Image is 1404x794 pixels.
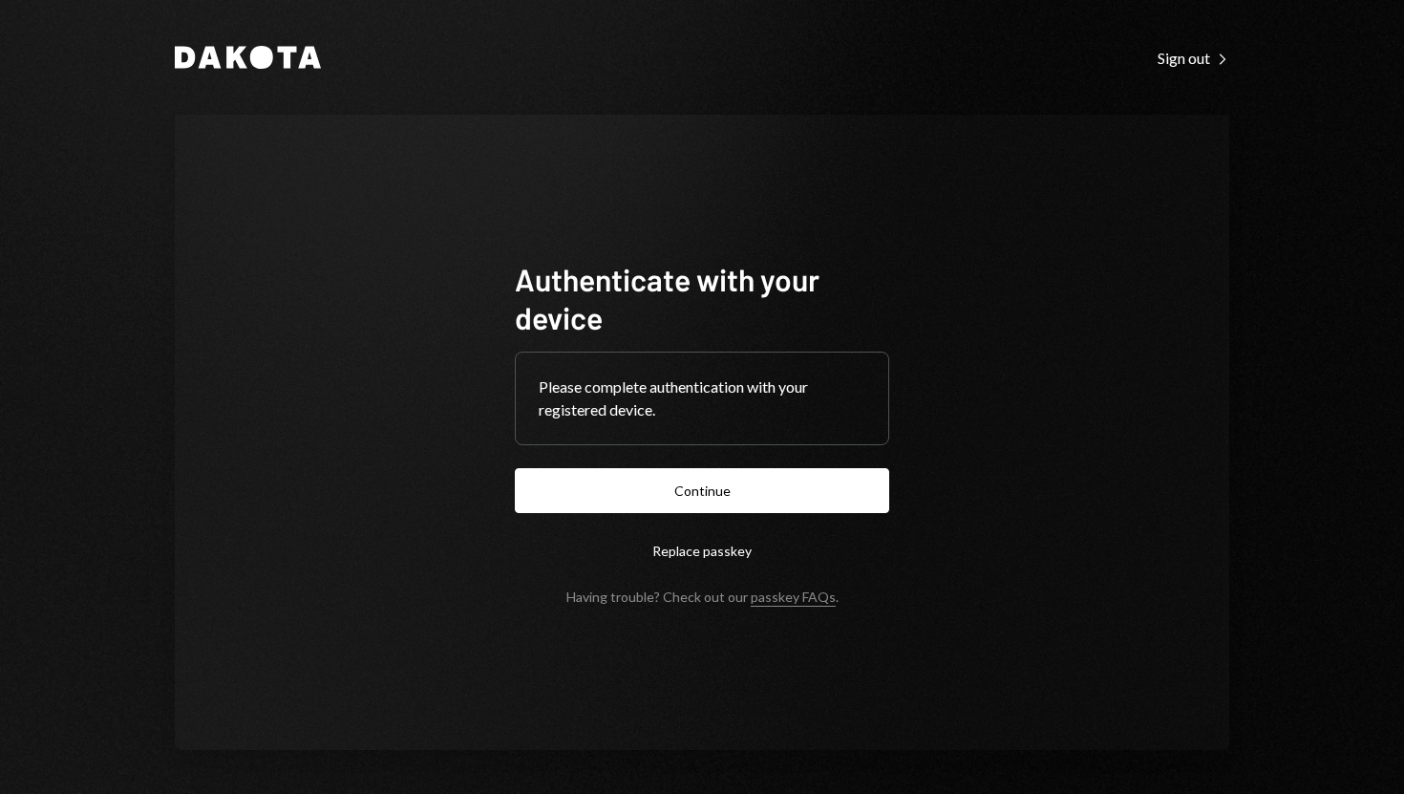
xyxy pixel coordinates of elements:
[515,468,889,513] button: Continue
[539,376,865,421] div: Please complete authentication with your registered device.
[1158,47,1229,68] a: Sign out
[566,589,839,605] div: Having trouble? Check out our .
[1158,49,1229,68] div: Sign out
[751,589,836,607] a: passkey FAQs
[515,260,889,336] h1: Authenticate with your device
[515,528,889,573] button: Replace passkey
